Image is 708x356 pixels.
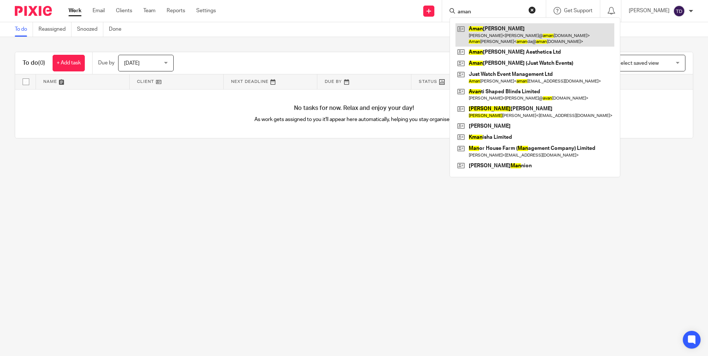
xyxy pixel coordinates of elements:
[15,6,52,16] img: Pixie
[673,5,685,17] img: svg%3E
[564,8,592,13] span: Get Support
[38,60,45,66] span: (0)
[15,22,33,37] a: To do
[23,59,45,67] h1: To do
[53,55,85,71] a: + Add task
[98,59,114,67] p: Due by
[629,7,669,14] p: [PERSON_NAME]
[39,22,71,37] a: Reassigned
[457,9,524,16] input: Search
[15,104,693,112] h4: No tasks for now. Relax and enjoy your day!
[116,7,132,14] a: Clients
[185,116,524,123] p: As work gets assigned to you it'll appear here automatically, helping you stay organised.
[77,22,103,37] a: Snoozed
[617,61,659,66] span: Select saved view
[143,7,156,14] a: Team
[528,6,536,14] button: Clear
[196,7,216,14] a: Settings
[109,22,127,37] a: Done
[93,7,105,14] a: Email
[69,7,81,14] a: Work
[167,7,185,14] a: Reports
[124,61,140,66] span: [DATE]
